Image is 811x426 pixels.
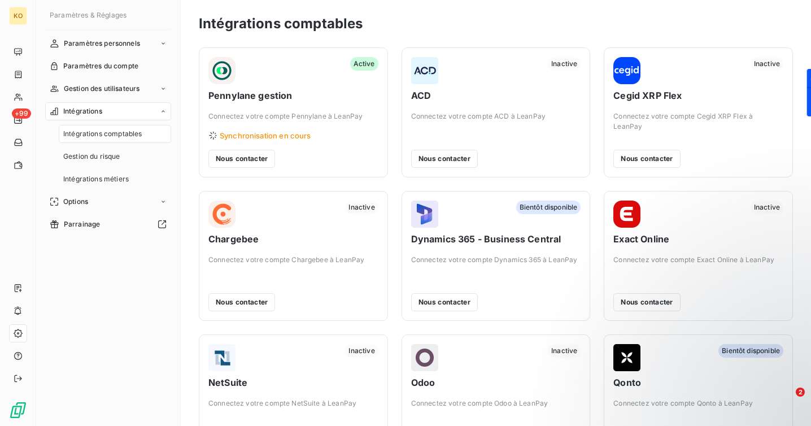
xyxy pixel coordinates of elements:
[64,219,101,229] span: Parrainage
[220,131,311,140] span: Synchronisation en cours
[751,57,783,71] span: Inactive
[613,255,783,265] span: Connectez votre compte Exact Online à LeanPay
[411,57,438,84] img: ACD logo
[45,215,171,233] a: Parrainage
[751,201,783,214] span: Inactive
[613,57,640,84] img: Cegid XRP Flex logo
[411,255,581,265] span: Connectez votre compte Dynamics 365 à LeanPay
[45,57,171,75] a: Paramètres du compte
[411,376,581,389] span: Odoo
[516,201,581,214] span: Bientôt disponible
[64,84,140,94] span: Gestion des utilisateurs
[411,344,438,371] img: Odoo logo
[411,89,581,102] span: ACD
[50,11,127,19] span: Paramètres & Réglages
[208,57,236,84] img: Pennylane gestion logo
[411,111,581,121] span: Connectez votre compte ACD à LeanPay
[59,125,171,143] a: Intégrations comptables
[613,201,640,228] img: Exact Online logo
[199,14,363,34] h3: Intégrations comptables
[63,197,88,207] span: Options
[59,147,171,166] a: Gestion du risque
[208,255,378,265] span: Connectez votre compte Chargebee à LeanPay
[411,293,478,311] button: Nous contacter
[63,106,102,116] span: Intégrations
[613,293,680,311] button: Nous contacter
[773,388,800,415] iframe: Intercom live chat
[613,398,783,408] span: Connectez votre compte Qonto à LeanPay
[64,38,140,49] span: Paramètres personnels
[613,89,783,102] span: Cegid XRP Flex
[63,61,138,71] span: Paramètres du compte
[208,376,378,389] span: NetSuite
[613,150,680,168] button: Nous contacter
[411,201,438,228] img: Dynamics 365 - Business Central logo
[59,170,171,188] a: Intégrations métiers
[796,388,805,397] span: 2
[208,293,275,311] button: Nous contacter
[9,401,27,419] img: Logo LeanPay
[613,111,783,132] span: Connectez votre compte Cegid XRP Flex à LeanPay
[411,398,581,408] span: Connectez votre compte Odoo à LeanPay
[63,151,120,162] span: Gestion du risque
[208,111,378,121] span: Connectez votre compte Pennylane à LeanPay
[12,108,31,119] span: +99
[208,150,275,168] button: Nous contacter
[9,7,27,25] div: KO
[411,150,478,168] button: Nous contacter
[208,201,236,228] img: Chargebee logo
[208,398,378,408] span: Connectez votre compte NetSuite à LeanPay
[345,201,378,214] span: Inactive
[208,89,378,102] span: Pennylane gestion
[63,129,142,139] span: Intégrations comptables
[63,174,129,184] span: Intégrations métiers
[350,57,378,71] span: Active
[548,57,581,71] span: Inactive
[208,344,236,371] img: NetSuite logo
[613,232,783,246] span: Exact Online
[208,232,378,246] span: Chargebee
[411,232,581,246] span: Dynamics 365 - Business Central
[345,344,378,358] span: Inactive
[548,344,581,358] span: Inactive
